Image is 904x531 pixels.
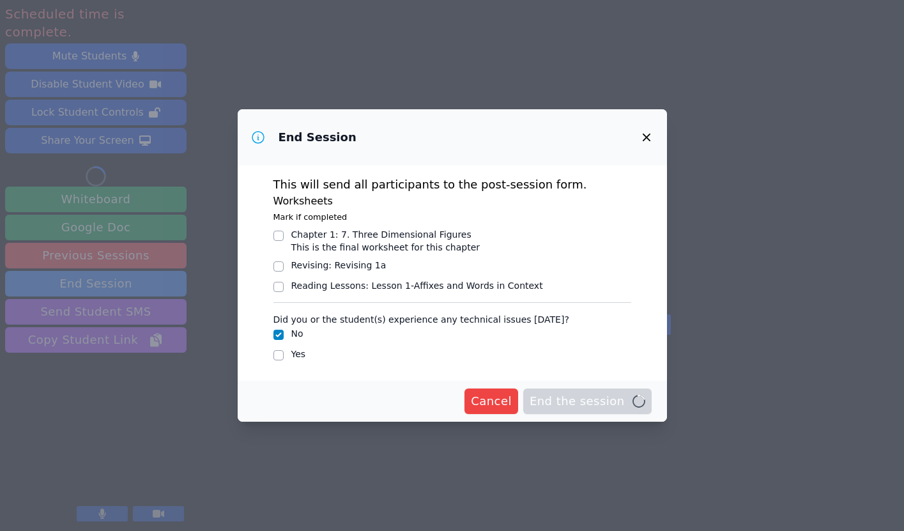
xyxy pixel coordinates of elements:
[471,392,512,410] span: Cancel
[291,259,387,272] div: Revising : Revising 1a
[523,389,652,414] button: End the session
[273,194,631,209] h3: Worksheets
[279,130,356,145] h3: End Session
[273,176,631,194] p: This will send all participants to the post-session form.
[291,241,480,254] div: This is the final worksheet for this chapter
[273,308,569,327] legend: Did you or the student(s) experience any technical issues [DATE]?
[291,279,543,292] div: Reading Lessons : Lesson 1-Affixes and Words in Context
[530,392,645,410] span: End the session
[291,328,303,339] label: No
[273,212,348,222] small: Mark if completed
[291,349,306,359] label: Yes
[291,228,480,241] div: Chapter 1 : 7. Three Dimensional Figures
[464,389,518,414] button: Cancel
